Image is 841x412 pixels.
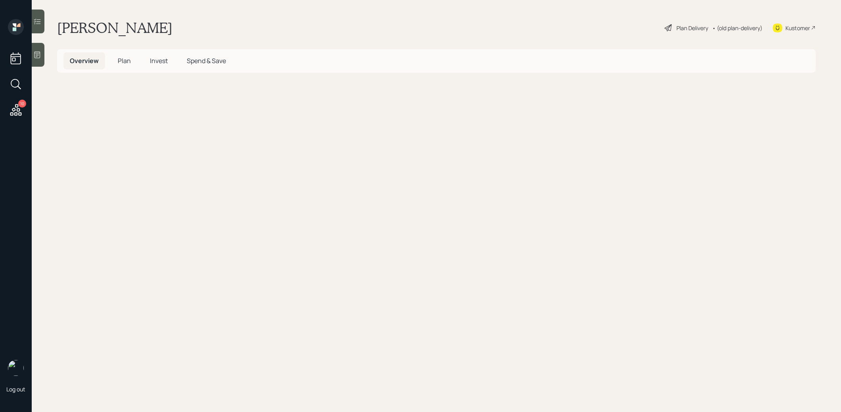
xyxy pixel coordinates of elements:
[8,360,24,376] img: treva-nostdahl-headshot.png
[18,100,26,108] div: 10
[785,24,810,32] div: Kustomer
[712,24,762,32] div: • (old plan-delivery)
[57,19,172,37] h1: [PERSON_NAME]
[150,56,168,65] span: Invest
[118,56,131,65] span: Plan
[187,56,226,65] span: Spend & Save
[676,24,708,32] div: Plan Delivery
[6,385,25,393] div: Log out
[70,56,99,65] span: Overview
